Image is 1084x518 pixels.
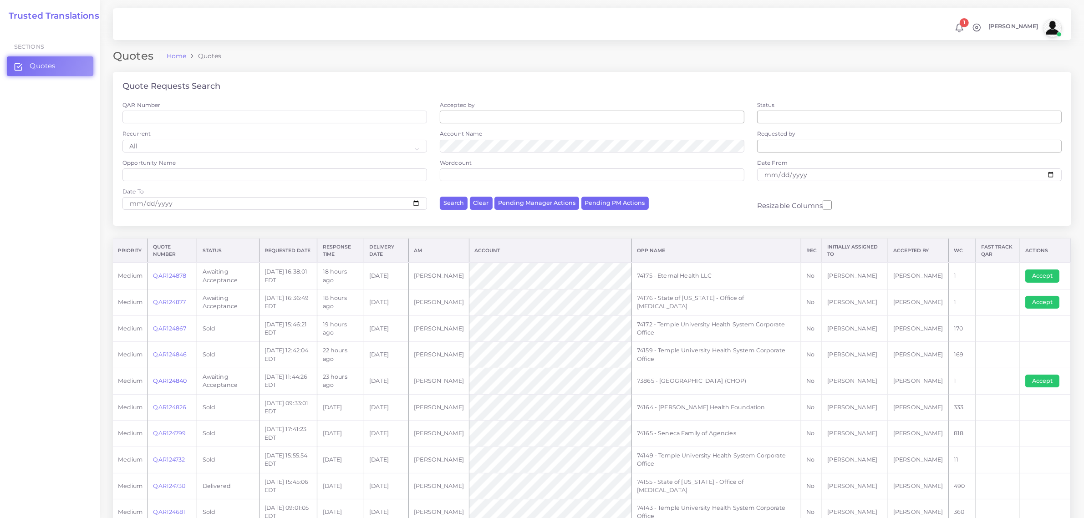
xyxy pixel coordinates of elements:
td: 19 hours ago [317,315,364,342]
td: [DATE] [364,289,409,315]
td: 1 [949,289,976,315]
td: No [801,342,822,368]
td: [PERSON_NAME] [822,447,888,473]
span: medium [118,482,142,489]
a: QAR124878 [153,272,186,279]
td: [DATE] [317,473,364,499]
td: [PERSON_NAME] [409,342,469,368]
th: WC [949,239,976,263]
label: Accepted by [440,101,475,109]
td: 170 [949,315,976,342]
a: Trusted Translations [2,11,99,21]
td: No [801,473,822,499]
td: 74164 - [PERSON_NAME] Health Foundation [632,394,801,421]
td: [DATE] 09:33:01 EDT [259,394,317,421]
input: Resizable Columns [823,199,832,211]
th: Requested Date [259,239,317,263]
span: medium [118,299,142,305]
td: [PERSON_NAME] [822,315,888,342]
td: Sold [197,421,260,447]
span: medium [118,377,142,384]
td: Delivered [197,473,260,499]
h2: Quotes [113,50,160,63]
button: Search [440,197,468,210]
th: Actions [1020,239,1071,263]
span: medium [118,508,142,515]
td: [PERSON_NAME] [888,394,948,421]
h4: Quote Requests Search [122,81,220,91]
td: [DATE] [317,394,364,421]
td: [PERSON_NAME] [888,368,948,394]
td: Sold [197,394,260,421]
label: Opportunity Name [122,159,176,167]
span: 1 [960,18,969,27]
span: medium [118,456,142,463]
a: [PERSON_NAME]avatar [984,19,1065,37]
label: Recurrent [122,130,151,137]
td: [PERSON_NAME] [822,473,888,499]
label: Requested by [757,130,796,137]
a: Quotes [7,56,93,76]
th: Response Time [317,239,364,263]
span: medium [118,272,142,279]
td: [DATE] [364,394,409,421]
td: 74172 - Temple University Health System Corporate Office [632,315,801,342]
td: [PERSON_NAME] [888,421,948,447]
th: Fast Track QAR [976,239,1020,263]
td: [PERSON_NAME] [888,473,948,499]
label: Wordcount [440,159,472,167]
span: medium [118,404,142,411]
a: QAR124867 [153,325,186,332]
td: 73865 - [GEOGRAPHIC_DATA] (CHOP) [632,368,801,394]
td: [PERSON_NAME] [822,394,888,421]
label: Date To [122,188,144,195]
label: QAR Number [122,101,160,109]
span: medium [118,351,142,358]
td: [PERSON_NAME] [409,289,469,315]
td: No [801,289,822,315]
td: [PERSON_NAME] [409,263,469,289]
td: 18 hours ago [317,263,364,289]
td: [DATE] [317,447,364,473]
td: Sold [197,342,260,368]
td: [PERSON_NAME] [888,289,948,315]
td: 818 [949,421,976,447]
a: QAR124826 [153,404,186,411]
td: [DATE] 16:38:01 EDT [259,263,317,289]
td: [PERSON_NAME] [409,368,469,394]
th: Delivery Date [364,239,409,263]
button: Pending Manager Actions [494,197,579,210]
td: [DATE] [364,315,409,342]
td: [DATE] [364,447,409,473]
td: [DATE] [364,342,409,368]
img: avatar [1043,19,1062,37]
a: QAR124877 [153,299,186,305]
td: [PERSON_NAME] [888,263,948,289]
td: No [801,368,822,394]
td: 74175 - Eternal Health LLC [632,263,801,289]
td: 74176 - State of [US_STATE] - Office of [MEDICAL_DATA] [632,289,801,315]
td: [DATE] [364,421,409,447]
label: Resizable Columns [757,199,832,211]
td: 74159 - Temple University Health System Corporate Office [632,342,801,368]
a: QAR124732 [153,456,185,463]
td: No [801,394,822,421]
td: No [801,263,822,289]
th: Status [197,239,260,263]
button: Accept [1025,296,1059,309]
th: Initially Assigned to [822,239,888,263]
td: [DATE] [317,421,364,447]
td: [DATE] 15:45:06 EDT [259,473,317,499]
td: [PERSON_NAME] [409,473,469,499]
td: [PERSON_NAME] [409,447,469,473]
span: medium [118,325,142,332]
label: Date From [757,159,788,167]
th: Accepted by [888,239,948,263]
td: 74165 - Seneca Family of Agencies [632,421,801,447]
td: 1 [949,368,976,394]
td: 11 [949,447,976,473]
td: 18 hours ago [317,289,364,315]
td: No [801,447,822,473]
a: Home [167,51,187,61]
